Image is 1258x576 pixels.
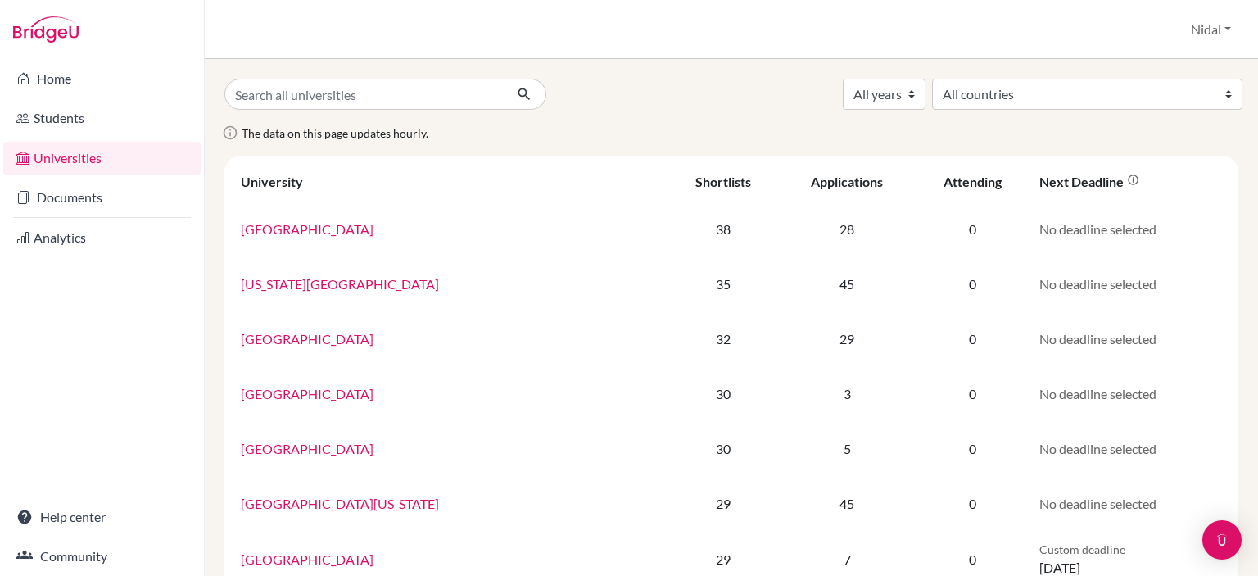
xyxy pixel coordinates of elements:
[1183,14,1238,45] button: Nidal
[915,202,1029,256] td: 0
[779,256,914,311] td: 45
[1039,221,1156,237] span: No deadline selected
[13,16,79,43] img: Bridge-U
[224,79,504,110] input: Search all universities
[241,551,373,567] a: [GEOGRAPHIC_DATA]
[241,496,439,511] a: [GEOGRAPHIC_DATA][US_STATE]
[1039,441,1156,456] span: No deadline selected
[241,221,373,237] a: [GEOGRAPHIC_DATA]
[667,421,779,476] td: 30
[667,311,779,366] td: 32
[241,386,373,401] a: [GEOGRAPHIC_DATA]
[667,256,779,311] td: 35
[779,366,914,421] td: 3
[779,202,914,256] td: 28
[1039,496,1156,511] span: No deadline selected
[3,181,201,214] a: Documents
[3,142,201,175] a: Universities
[915,256,1029,311] td: 0
[3,540,201,573] a: Community
[915,366,1029,421] td: 0
[241,276,439,292] a: [US_STATE][GEOGRAPHIC_DATA]
[3,102,201,134] a: Students
[695,174,751,189] div: Shortlists
[1202,520,1242,560] div: Open Intercom Messenger
[811,174,883,189] div: Applications
[241,331,373,347] a: [GEOGRAPHIC_DATA]
[779,476,914,531] td: 45
[779,311,914,366] td: 29
[3,62,201,95] a: Home
[241,441,373,456] a: [GEOGRAPHIC_DATA]
[1039,174,1139,189] div: Next deadline
[1039,386,1156,401] span: No deadline selected
[1039,331,1156,347] span: No deadline selected
[1039,541,1222,558] p: Custom deadline
[231,162,667,202] th: University
[779,421,914,476] td: 5
[667,366,779,421] td: 30
[3,221,201,254] a: Analytics
[3,501,201,533] a: Help center
[915,311,1029,366] td: 0
[915,421,1029,476] td: 0
[943,174,1002,189] div: Attending
[667,202,779,256] td: 38
[915,476,1029,531] td: 0
[667,476,779,531] td: 29
[1039,276,1156,292] span: No deadline selected
[242,126,428,140] span: The data on this page updates hourly.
